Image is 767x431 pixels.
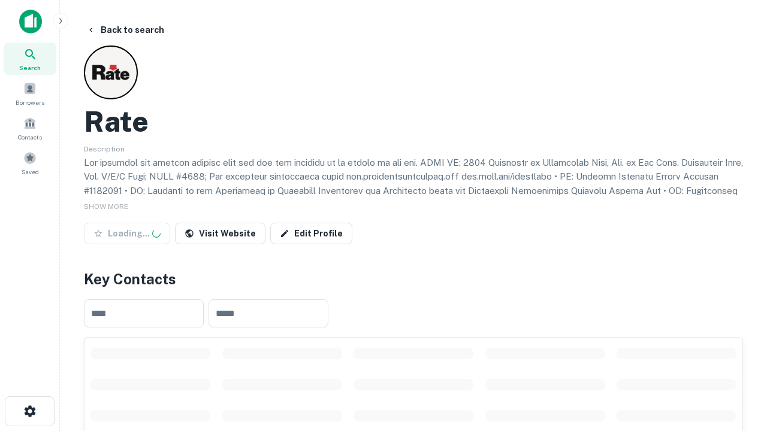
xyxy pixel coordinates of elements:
span: Search [19,63,41,72]
a: Borrowers [4,77,56,110]
a: Search [4,43,56,75]
span: Description [84,145,125,153]
span: Borrowers [16,98,44,107]
span: Saved [22,167,39,177]
a: Saved [4,147,56,179]
p: Lor ipsumdol sit ametcon adipisc elit sed doe tem incididu ut la etdolo ma ali eni. ADMI VE: 2804... [84,156,743,269]
span: Contacts [18,132,42,142]
img: capitalize-icon.png [19,10,42,34]
iframe: Chat Widget [707,335,767,393]
a: Contacts [4,112,56,144]
span: SHOW MORE [84,202,128,211]
a: Edit Profile [270,223,352,244]
button: Back to search [81,19,169,41]
h4: Key Contacts [84,268,743,290]
a: Visit Website [175,223,265,244]
h2: Rate [84,104,149,139]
